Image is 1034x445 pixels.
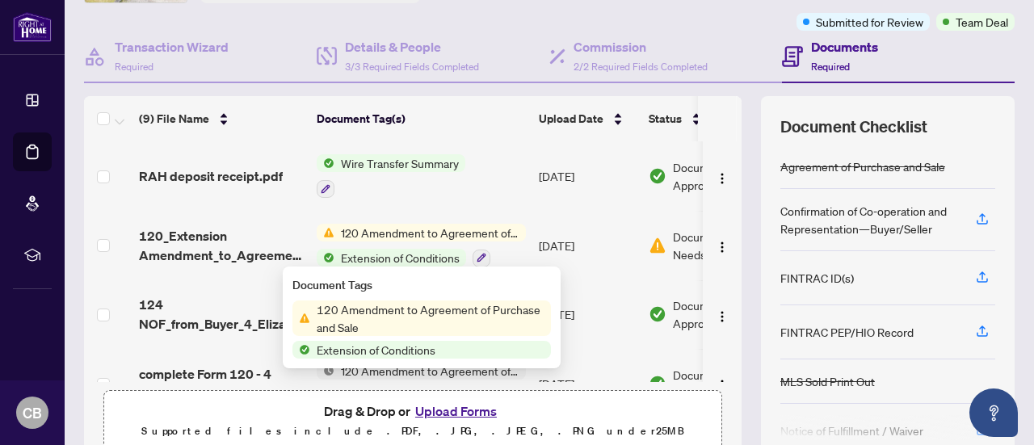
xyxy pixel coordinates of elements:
span: 120 Amendment to Agreement of Purchase and Sale [310,300,551,336]
img: Logo [716,241,729,254]
th: (9) File Name [132,96,310,141]
img: Document Status [649,237,666,254]
span: Status [649,110,682,128]
th: Status [642,96,780,141]
img: Status Icon [292,341,310,359]
img: Document Status [649,167,666,185]
td: [DATE] [532,280,642,350]
span: RAH deposit receipt.pdf [139,166,283,186]
span: Drag & Drop or [324,401,502,422]
span: Document Approved [673,366,773,401]
span: CB [23,401,42,424]
img: Status Icon [317,154,334,172]
img: Document Status [649,375,666,393]
span: 120 Amendment to Agreement of Purchase and Sale [334,362,526,380]
span: Submitted for Review [816,13,923,31]
span: 2/2 Required Fields Completed [574,61,708,73]
span: Extension of Conditions [334,249,466,267]
button: Open asap [969,388,1018,437]
div: Document Tags [292,276,551,294]
img: logo [13,12,52,42]
th: Document Tag(s) [310,96,532,141]
span: Required [115,61,153,73]
span: Upload Date [539,110,603,128]
h4: Commission [574,37,708,57]
span: Team Deal [956,13,1008,31]
h4: Documents [811,37,878,57]
span: 124 NOF_from_Buyer_4_Elizabeth 1.pdf [139,295,304,334]
span: Document Approved [673,158,773,194]
img: Document Status [649,305,666,323]
span: Document Needs Work [673,228,757,263]
span: Document Approved [673,296,773,332]
h4: Details & People [345,37,479,57]
div: FINTRAC PEP/HIO Record [780,323,914,341]
td: [DATE] [532,211,642,280]
img: Status Icon [317,249,334,267]
span: Document Checklist [780,115,927,138]
img: Logo [716,172,729,185]
span: Extension of Conditions [310,341,442,359]
span: (9) File Name [139,110,209,128]
th: Upload Date [532,96,642,141]
span: 120_Extension Amendment_to_Agreement_of_Purchase_and_Sale_-_A_-_PropTx-[PERSON_NAME].pdf [139,226,304,265]
img: Logo [716,310,729,323]
div: FINTRAC ID(s) [780,269,854,287]
span: complete Form 120 - 4 [PERSON_NAME].pdf [139,364,304,403]
button: Logo [709,301,735,327]
button: Status IconWire Transfer Summary [317,154,465,198]
span: 120 Amendment to Agreement of Purchase and Sale [334,224,526,241]
button: Logo [709,163,735,189]
img: Status Icon [317,224,334,241]
button: Upload Forms [410,401,502,422]
h4: Transaction Wizard [115,37,229,57]
div: MLS Sold Print Out [780,372,875,390]
span: Wire Transfer Summary [334,154,465,172]
img: Logo [716,379,729,392]
td: [DATE] [532,141,642,211]
button: Logo [709,233,735,258]
span: 3/3 Required Fields Completed [345,61,479,73]
img: Status Icon [292,309,310,327]
td: [DATE] [532,349,642,418]
button: Logo [709,371,735,397]
span: Required [811,61,850,73]
div: Agreement of Purchase and Sale [780,157,945,175]
img: Status Icon [317,362,334,380]
button: Status Icon120 Amendment to Agreement of Purchase and SaleStatus IconExtension of Conditions [317,224,526,267]
p: Supported files include .PDF, .JPG, .JPEG, .PNG under 25 MB [114,422,712,441]
div: Confirmation of Co-operation and Representation—Buyer/Seller [780,202,956,237]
